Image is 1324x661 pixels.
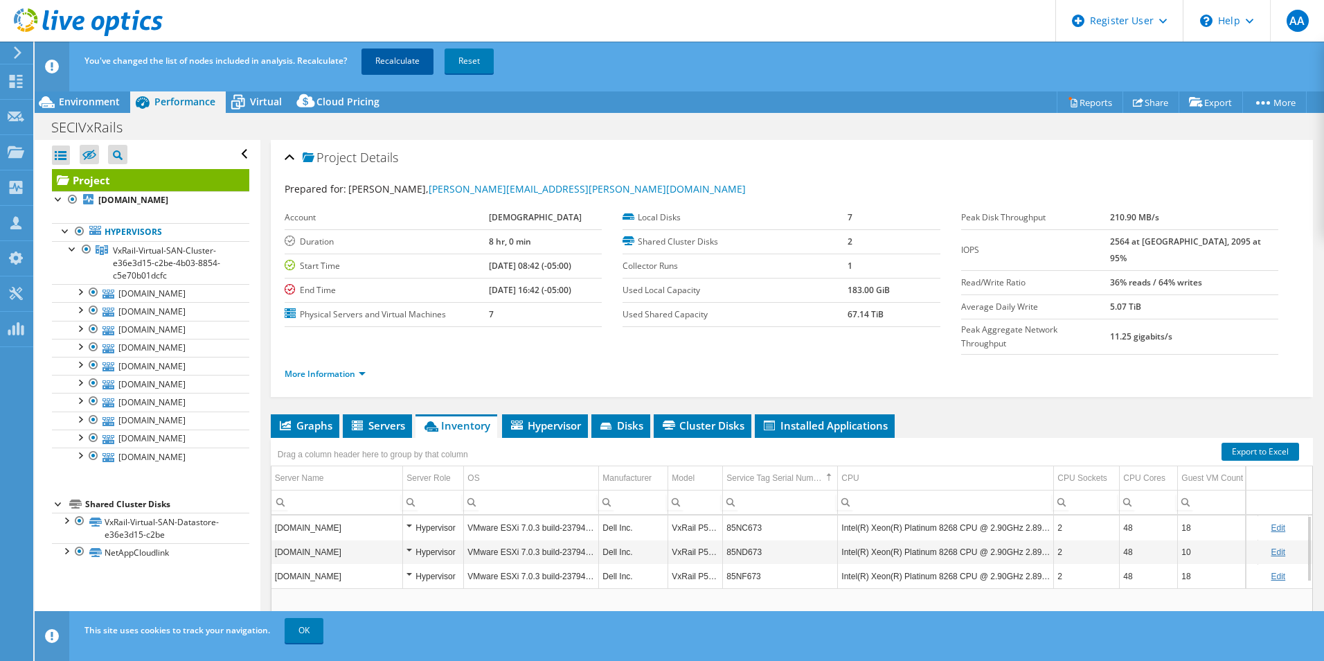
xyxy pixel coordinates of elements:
span: Cluster Disks [661,418,744,432]
td: Column CPU Sockets, Value 2 [1054,564,1120,588]
td: Column Manufacturer, Filter cell [599,490,668,514]
td: Column CPU Cores, Value 48 [1120,564,1178,588]
a: OK [285,618,323,643]
td: Manufacturer Column [599,466,668,491]
a: [DOMAIN_NAME] [52,448,249,466]
b: 11.25 gigabits/s [1110,330,1172,342]
td: Column Manufacturer, Value Dell Inc. [599,515,668,540]
td: OS Column [464,466,599,491]
a: VxRail-Virtual-SAN-Datastore-e36e3d15-c2be [52,513,249,543]
td: Column Server Role, Value Hypervisor [403,515,464,540]
td: Column CPU Sockets, Value 2 [1054,515,1120,540]
a: VxRail-Virtual-SAN-Cluster-e36e3d15-c2be-4b03-8854-c5e70b01dcfc [52,241,249,284]
span: Hypervisor [509,418,581,432]
span: Performance [154,95,215,108]
td: Column CPU, Value Intel(R) Xeon(R) Platinum 8268 CPU @ 2.90GHz 2.89 GHz [838,515,1054,540]
span: Project [303,151,357,165]
td: Column Server Role, Filter cell [403,490,464,514]
div: Guest VM Count [1181,470,1243,486]
a: Reset [445,49,494,73]
td: Column OS, Filter cell [464,490,599,514]
td: Column OS, Value VMware ESXi 7.0.3 build-23794027 [464,564,599,588]
span: This site uses cookies to track your navigation. [84,624,270,636]
td: Column Server Role, Value Hypervisor [403,540,464,564]
span: VxRail-Virtual-SAN-Cluster-e36e3d15-c2be-4b03-8854-c5e70b01dcfc [113,245,220,281]
td: Column Model, Filter cell [668,490,723,514]
span: Details [360,149,398,166]
label: Prepared for: [285,182,346,195]
b: 1 [848,260,852,272]
a: [DOMAIN_NAME] [52,302,249,320]
a: [DOMAIN_NAME] [52,430,249,448]
a: NetAppCloudlink [52,543,249,561]
span: Graphs [278,418,332,432]
div: Hypervisor [406,520,460,536]
td: Column Manufacturer, Value Dell Inc. [599,540,668,564]
b: 210.90 MB/s [1110,211,1159,223]
span: Inventory [422,418,490,432]
div: CPU [841,470,859,486]
label: End Time [285,283,489,297]
b: [DEMOGRAPHIC_DATA] [489,211,582,223]
b: [DOMAIN_NAME] [98,194,168,206]
label: Shared Cluster Disks [623,235,848,249]
a: [DOMAIN_NAME] [52,191,249,209]
label: Physical Servers and Virtual Machines [285,308,489,321]
td: Column Service Tag Serial Number, Value 85NC673 [723,515,838,540]
b: 2564 at [GEOGRAPHIC_DATA], 2095 at 95% [1110,236,1261,264]
label: Peak Aggregate Network Throughput [961,323,1110,351]
a: [PERSON_NAME][EMAIL_ADDRESS][PERSON_NAME][DOMAIN_NAME] [429,182,746,195]
a: Recalculate [361,49,433,73]
span: Servers [350,418,405,432]
label: Duration [285,235,489,249]
td: Model Column [668,466,723,491]
td: Column Service Tag Serial Number, Filter cell [723,490,838,514]
a: [DOMAIN_NAME] [52,375,249,393]
td: Column OS, Value VMware ESXi 7.0.3 build-23794027 [464,540,599,564]
div: Model [672,470,695,486]
div: Shared Cluster Disks [85,496,249,513]
td: Column Server Name, Value seciesx01.mh.methodisthealth.org [271,564,403,588]
td: Column Server Name, Value seciesx07.mh.methodisthealth.org [271,515,403,540]
b: 67.14 TiB [848,308,884,320]
label: Average Daily Write [961,300,1110,314]
div: Service Tag Serial Number [726,470,822,486]
div: CPU Cores [1123,470,1165,486]
label: IOPS [961,243,1110,257]
a: [DOMAIN_NAME] [52,357,249,375]
a: More [1242,91,1307,113]
span: [PERSON_NAME], [348,182,746,195]
td: Column Server Name, Value seciesx03.mh.methodisthealth.org [271,540,403,564]
td: Column CPU Cores, Value 48 [1120,515,1178,540]
svg: \n [1200,15,1213,27]
td: Server Role Column [403,466,464,491]
label: Used Shared Capacity [623,308,848,321]
td: Column CPU Sockets, Value 2 [1054,540,1120,564]
a: Project [52,169,249,191]
b: [DATE] 08:42 (-05:00) [489,260,571,272]
span: Cloud Pricing [316,95,379,108]
div: CPU Sockets [1057,470,1107,486]
label: Start Time [285,259,489,273]
div: Hypervisor [406,544,460,561]
b: 36% reads / 64% writes [1110,276,1202,288]
div: Manufacturer [602,470,652,486]
label: Read/Write Ratio [961,276,1110,290]
label: Local Disks [623,211,848,224]
a: [DOMAIN_NAME] [52,393,249,411]
a: Edit [1271,547,1285,557]
b: 7 [489,308,494,320]
td: Column Service Tag Serial Number, Value 85NF673 [723,564,838,588]
div: Server Role [406,470,450,486]
td: CPU Column [838,466,1054,491]
td: Column Guest VM Count, Value 18 [1178,564,1258,588]
td: Column Model, Value VxRail P570F [668,564,723,588]
a: Reports [1057,91,1123,113]
td: Column Manufacturer, Value Dell Inc. [599,564,668,588]
label: Collector Runs [623,259,848,273]
b: 8 hr, 0 min [489,236,531,247]
b: 5.07 TiB [1110,301,1141,312]
td: Column Service Tag Serial Number, Value 85ND673 [723,540,838,564]
label: Used Local Capacity [623,283,848,297]
td: Service Tag Serial Number Column [723,466,838,491]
